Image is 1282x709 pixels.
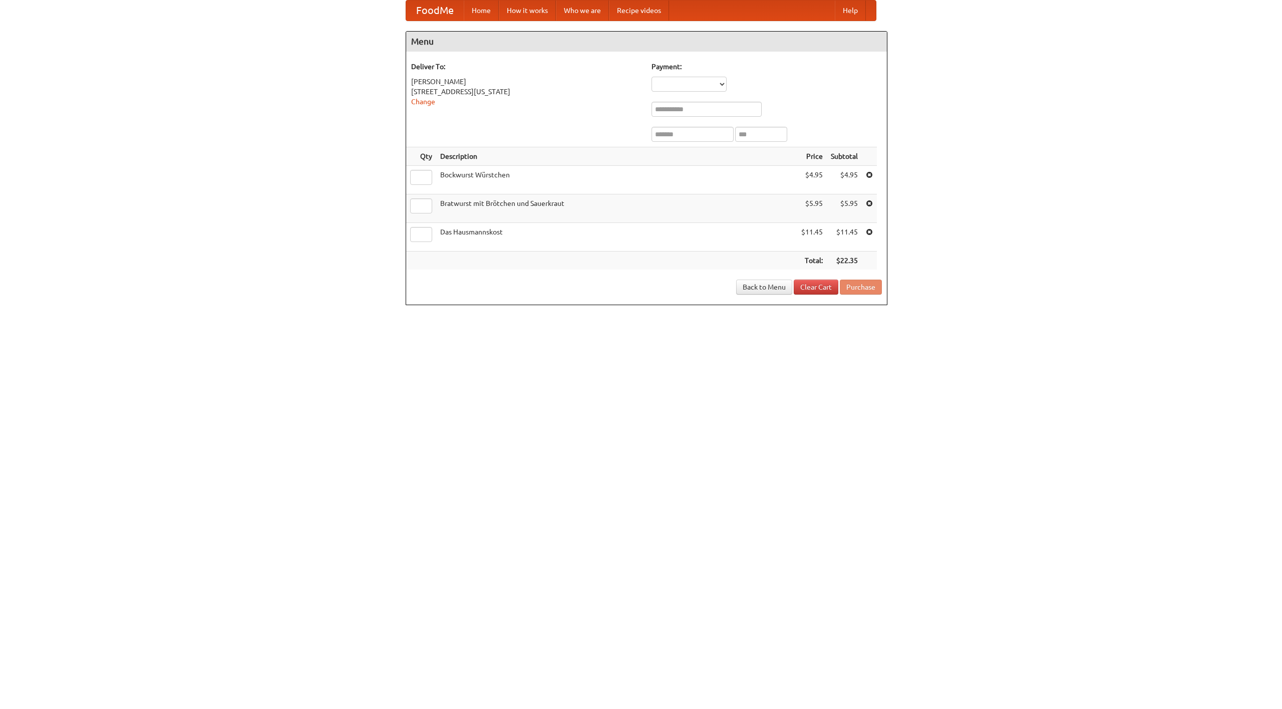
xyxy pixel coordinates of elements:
[736,280,792,295] a: Back to Menu
[436,147,797,166] th: Description
[411,98,435,106] a: Change
[609,1,669,21] a: Recipe videos
[797,147,827,166] th: Price
[827,147,862,166] th: Subtotal
[827,194,862,223] td: $5.95
[556,1,609,21] a: Who we are
[835,1,866,21] a: Help
[827,166,862,194] td: $4.95
[797,252,827,270] th: Total:
[797,194,827,223] td: $5.95
[411,77,642,87] div: [PERSON_NAME]
[797,223,827,252] td: $11.45
[406,32,887,52] h4: Menu
[411,87,642,97] div: [STREET_ADDRESS][US_STATE]
[797,166,827,194] td: $4.95
[436,166,797,194] td: Bockwurst Würstchen
[436,194,797,223] td: Bratwurst mit Brötchen und Sauerkraut
[406,1,464,21] a: FoodMe
[464,1,499,21] a: Home
[436,223,797,252] td: Das Hausmannskost
[499,1,556,21] a: How it works
[406,147,436,166] th: Qty
[827,252,862,270] th: $22.35
[794,280,838,295] a: Clear Cart
[411,62,642,72] h5: Deliver To:
[652,62,882,72] h5: Payment:
[840,280,882,295] button: Purchase
[827,223,862,252] td: $11.45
